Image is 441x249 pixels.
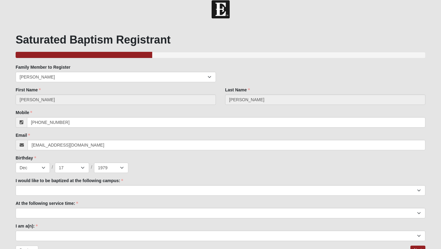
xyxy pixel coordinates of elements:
label: Birthday [16,155,36,161]
label: I am a(n): [16,223,38,229]
label: Family Member to Register [16,64,70,70]
label: I would like to be baptized at the following campus: [16,178,123,184]
label: Mobile [16,109,32,116]
h1: Saturated Baptism Registrant [16,33,425,46]
label: Email [16,132,30,138]
span: / [91,164,92,171]
span: / [52,164,53,171]
img: Church of Eleven22 Logo [212,0,230,18]
label: Last Name [225,87,250,93]
label: First Name [16,87,41,93]
label: At the following service time: [16,200,78,206]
